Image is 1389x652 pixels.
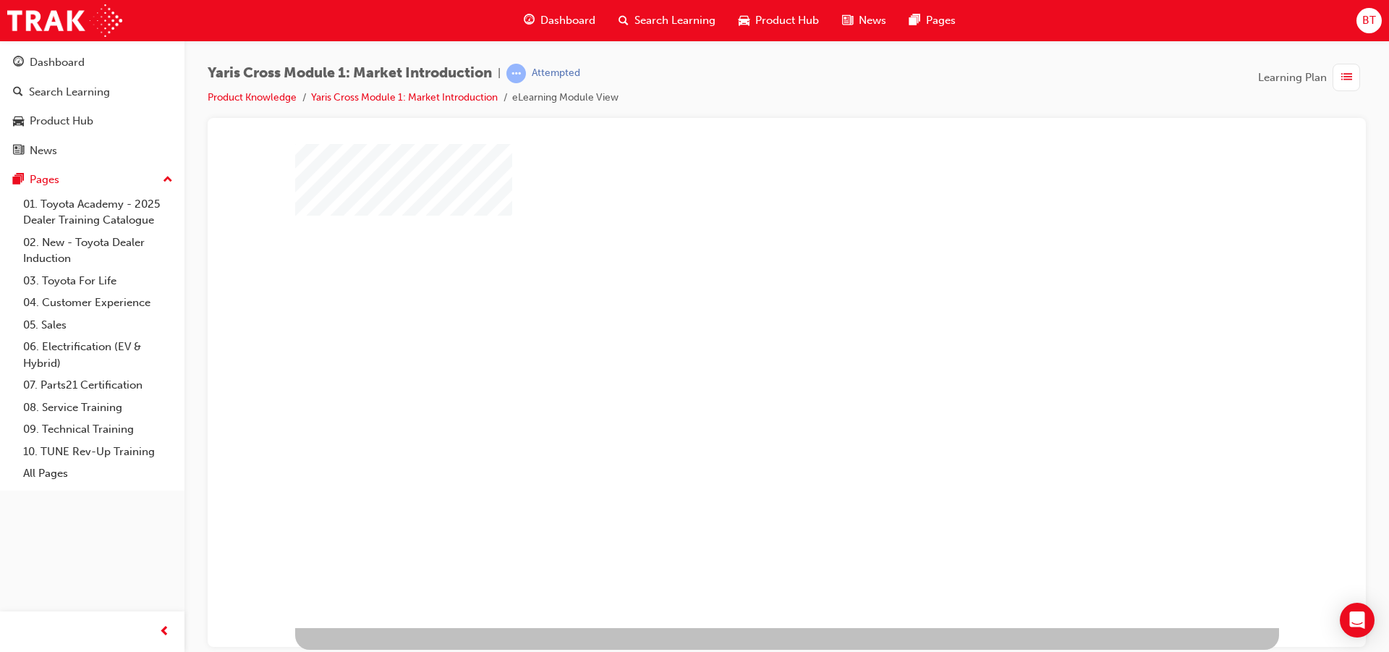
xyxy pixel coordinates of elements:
span: Dashboard [540,12,595,29]
a: 04. Customer Experience [17,292,179,314]
span: pages-icon [909,12,920,30]
button: Learning Plan [1258,64,1366,91]
span: Learning Plan [1258,69,1327,86]
a: 07. Parts21 Certification [17,374,179,397]
a: Product Hub [6,108,179,135]
a: Yaris Cross Module 1: Market Introduction [311,91,498,103]
span: BT [1362,12,1376,29]
div: Attempted [532,67,580,80]
a: guage-iconDashboard [512,6,607,35]
span: | [498,65,501,82]
a: car-iconProduct Hub [727,6,831,35]
span: search-icon [619,12,629,30]
span: guage-icon [524,12,535,30]
a: 05. Sales [17,314,179,336]
span: news-icon [13,145,24,158]
a: Dashboard [6,49,179,76]
a: News [6,137,179,164]
span: car-icon [739,12,749,30]
a: 10. TUNE Rev-Up Training [17,441,179,463]
a: 03. Toyota For Life [17,270,179,292]
div: Open Intercom Messenger [1340,603,1375,638]
a: 01. Toyota Academy - 2025 Dealer Training Catalogue [17,193,179,232]
a: pages-iconPages [898,6,967,35]
button: Pages [6,166,179,193]
div: Pages [30,172,59,188]
span: car-icon [13,115,24,128]
button: BT [1356,8,1382,33]
a: 09. Technical Training [17,418,179,441]
span: learningRecordVerb_ATTEMPT-icon [506,64,526,83]
div: Product Hub [30,113,93,130]
span: up-icon [163,171,173,190]
span: Pages [926,12,956,29]
button: DashboardSearch LearningProduct HubNews [6,46,179,166]
span: pages-icon [13,174,24,187]
a: 08. Service Training [17,397,179,419]
span: Product Hub [755,12,819,29]
div: Search Learning [29,84,110,101]
a: search-iconSearch Learning [607,6,727,35]
div: Dashboard [30,54,85,71]
a: Search Learning [6,79,179,106]
img: Trak [7,4,122,37]
a: Product Knowledge [208,91,297,103]
span: list-icon [1341,69,1352,87]
a: 02. New - Toyota Dealer Induction [17,232,179,270]
span: News [859,12,886,29]
a: news-iconNews [831,6,898,35]
a: All Pages [17,462,179,485]
span: Search Learning [634,12,715,29]
span: search-icon [13,86,23,99]
span: prev-icon [159,623,170,641]
span: guage-icon [13,56,24,69]
div: News [30,143,57,159]
a: 06. Electrification (EV & Hybrid) [17,336,179,374]
li: eLearning Module View [512,90,619,106]
span: news-icon [842,12,853,30]
span: Yaris Cross Module 1: Market Introduction [208,65,492,82]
